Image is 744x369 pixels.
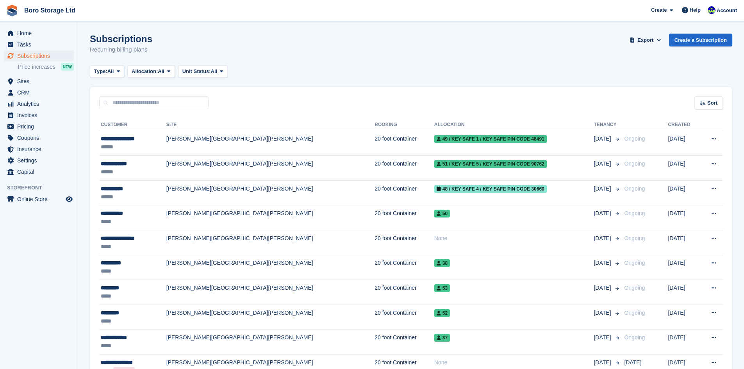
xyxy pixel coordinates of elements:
[375,156,434,181] td: 20 foot Container
[624,359,641,365] span: [DATE]
[669,34,732,46] a: Create a Subscription
[17,155,64,166] span: Settings
[211,68,218,75] span: All
[375,119,434,131] th: Booking
[178,65,228,78] button: Unit Status: All
[668,131,699,156] td: [DATE]
[166,156,375,181] td: [PERSON_NAME][GEOGRAPHIC_DATA][PERSON_NAME]
[594,259,612,267] span: [DATE]
[375,205,434,230] td: 20 foot Container
[594,358,612,367] span: [DATE]
[668,330,699,355] td: [DATE]
[4,50,74,61] a: menu
[17,39,64,50] span: Tasks
[90,34,152,44] h1: Subscriptions
[4,144,74,155] a: menu
[17,28,64,39] span: Home
[628,34,663,46] button: Export
[375,330,434,355] td: 20 foot Container
[17,132,64,143] span: Coupons
[707,99,717,107] span: Sort
[434,309,450,317] span: 52
[4,98,74,109] a: menu
[127,65,175,78] button: Allocation: All
[166,255,375,280] td: [PERSON_NAME][GEOGRAPHIC_DATA][PERSON_NAME]
[166,305,375,330] td: [PERSON_NAME][GEOGRAPHIC_DATA][PERSON_NAME]
[6,5,18,16] img: stora-icon-8386f47178a22dfd0bd8f6a31ec36ba5ce8667c1dd55bd0f319d3a0aa187defe.svg
[64,194,74,204] a: Preview store
[375,255,434,280] td: 20 foot Container
[594,160,612,168] span: [DATE]
[594,309,612,317] span: [DATE]
[166,205,375,230] td: [PERSON_NAME][GEOGRAPHIC_DATA][PERSON_NAME]
[17,98,64,109] span: Analytics
[434,334,450,342] span: 37
[99,119,166,131] th: Customer
[375,305,434,330] td: 20 foot Container
[17,194,64,205] span: Online Store
[434,284,450,292] span: 53
[594,135,612,143] span: [DATE]
[668,205,699,230] td: [DATE]
[90,45,152,54] p: Recurring billing plans
[624,260,645,266] span: Ongoing
[166,280,375,305] td: [PERSON_NAME][GEOGRAPHIC_DATA][PERSON_NAME]
[434,185,547,193] span: 48 / Key safe 4 / Key safe PIN code 30660
[434,135,547,143] span: 49 / Key safe 1 / Key safe PIN code 48491
[94,68,107,75] span: Type:
[4,28,74,39] a: menu
[651,6,667,14] span: Create
[4,87,74,98] a: menu
[166,119,375,131] th: Site
[717,7,737,14] span: Account
[166,230,375,255] td: [PERSON_NAME][GEOGRAPHIC_DATA][PERSON_NAME]
[17,87,64,98] span: CRM
[668,180,699,205] td: [DATE]
[4,155,74,166] a: menu
[375,280,434,305] td: 20 foot Container
[182,68,211,75] span: Unit Status:
[434,210,450,217] span: 50
[668,119,699,131] th: Created
[18,62,74,71] a: Price increases NEW
[166,330,375,355] td: [PERSON_NAME][GEOGRAPHIC_DATA][PERSON_NAME]
[624,310,645,316] span: Ongoing
[17,144,64,155] span: Insurance
[434,259,450,267] span: 38
[434,234,594,242] div: None
[166,180,375,205] td: [PERSON_NAME][GEOGRAPHIC_DATA][PERSON_NAME]
[18,63,55,71] span: Price increases
[4,166,74,177] a: menu
[624,135,645,142] span: Ongoing
[624,235,645,241] span: Ongoing
[624,210,645,216] span: Ongoing
[375,230,434,255] td: 20 foot Container
[624,334,645,340] span: Ongoing
[158,68,164,75] span: All
[4,121,74,132] a: menu
[4,76,74,87] a: menu
[17,76,64,87] span: Sites
[61,63,74,71] div: NEW
[668,280,699,305] td: [DATE]
[434,119,594,131] th: Allocation
[434,160,547,168] span: 51 / Key safe 5 / Key safe PIN code 90762
[90,65,124,78] button: Type: All
[668,305,699,330] td: [DATE]
[375,131,434,156] td: 20 foot Container
[594,119,621,131] th: Tenancy
[668,255,699,280] td: [DATE]
[690,6,701,14] span: Help
[434,358,594,367] div: None
[637,36,653,44] span: Export
[4,132,74,143] a: menu
[17,121,64,132] span: Pricing
[17,166,64,177] span: Capital
[668,156,699,181] td: [DATE]
[594,185,612,193] span: [DATE]
[17,110,64,121] span: Invoices
[107,68,114,75] span: All
[594,284,612,292] span: [DATE]
[624,160,645,167] span: Ongoing
[375,180,434,205] td: 20 foot Container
